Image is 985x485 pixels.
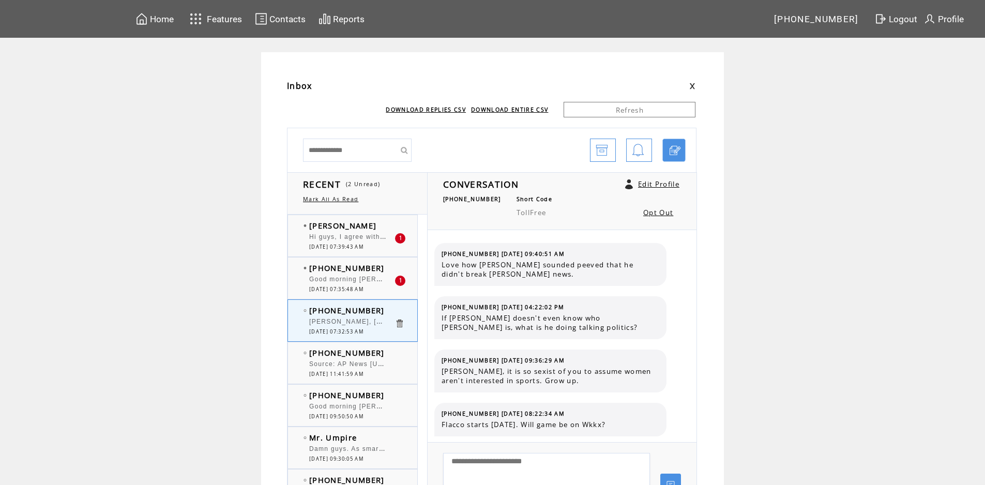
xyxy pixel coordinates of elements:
[309,475,385,485] span: [PHONE_NUMBER]
[346,180,380,188] span: (2 Unread)
[517,208,547,217] span: TollFree
[134,11,175,27] a: Home
[317,11,366,27] a: Reports
[643,208,673,217] a: Opt Out
[185,9,244,29] a: Features
[889,14,917,24] span: Logout
[309,244,363,250] span: [DATE] 07:39:43 AM
[309,456,363,462] span: [DATE] 09:30:05 AM
[442,420,659,429] span: Flacco starts [DATE]. Will game be on Wkkx?
[442,367,659,385] span: [PERSON_NAME], it is so sexist of you to assume women aren't interested in sports. Grow up.
[333,14,365,24] span: Reports
[443,178,519,190] span: CONVERSATION
[135,12,148,25] img: home.svg
[304,224,307,227] img: bulletFull.png
[309,413,363,420] span: [DATE] 09:50:50 AM
[319,12,331,25] img: chart.svg
[207,14,242,24] span: Features
[309,371,363,377] span: [DATE] 11:41:59 AM
[269,14,306,24] span: Contacts
[443,195,501,203] span: [PHONE_NUMBER]
[309,305,385,315] span: [PHONE_NUMBER]
[442,304,564,311] span: [PHONE_NUMBER] [DATE] 04:22:02 PM
[596,139,608,162] img: archive.png
[395,319,404,328] a: Click to delete these messgaes
[923,12,936,25] img: profile.svg
[442,313,659,332] span: If [PERSON_NAME] doesn't even know who [PERSON_NAME] is, what is he doing talking politics?
[396,139,412,162] input: Submit
[442,250,565,257] span: [PHONE_NUMBER] [DATE] 09:40:51 AM
[287,80,312,92] span: Inbox
[309,273,689,283] span: Good morning [PERSON_NAME] and [PERSON_NAME]. I always thought that [PERSON_NAME] looked natural.
[255,12,267,25] img: contacts.svg
[309,358,448,368] span: Source: AP News [URL][DOMAIN_NAME]
[922,11,965,27] a: Profile
[304,309,307,312] img: bulletEmpty.png
[303,195,358,203] a: Mark All As Read
[938,14,964,24] span: Profile
[774,14,859,24] span: [PHONE_NUMBER]
[442,357,565,364] span: [PHONE_NUMBER] [DATE] 09:36:29 AM
[309,328,363,335] span: [DATE] 07:32:53 AM
[304,267,307,269] img: bulletFull.png
[309,286,363,293] span: [DATE] 07:35:48 AM
[395,233,405,244] div: 1
[471,106,548,113] a: DOWNLOAD ENTIRE CSV
[873,11,922,27] a: Logout
[303,178,341,190] span: RECENT
[304,394,307,397] img: bulletEmpty.png
[638,179,679,189] a: Edit Profile
[309,347,385,358] span: [PHONE_NUMBER]
[395,276,405,286] div: 1
[309,220,376,231] span: [PERSON_NAME]
[253,11,307,27] a: Contacts
[304,436,307,439] img: bulletEmpty.png
[304,479,307,481] img: bulletEmpty.png
[150,14,174,24] span: Home
[304,352,307,354] img: bulletEmpty.png
[309,263,385,273] span: [PHONE_NUMBER]
[564,102,695,117] a: Refresh
[187,10,205,27] img: features.svg
[442,410,565,417] span: [PHONE_NUMBER] [DATE] 08:22:34 AM
[632,139,644,162] img: bell.png
[874,12,887,25] img: exit.svg
[309,443,567,453] span: Damn guys. As smart as you guys act you have never heard of Google. Lol.
[517,195,552,203] span: Short Code
[309,432,357,443] span: Mr. Umpire
[662,139,686,162] a: Click to start a chat with mobile number by SMS
[442,260,659,279] span: Love how [PERSON_NAME] sounded peeved that he didn't break [PERSON_NAME] news.
[625,179,633,189] a: Click to edit user profile
[309,315,434,326] span: [PERSON_NAME], [PERSON_NAME]
[309,390,385,400] span: [PHONE_NUMBER]
[386,106,466,113] a: DOWNLOAD REPLIES CSV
